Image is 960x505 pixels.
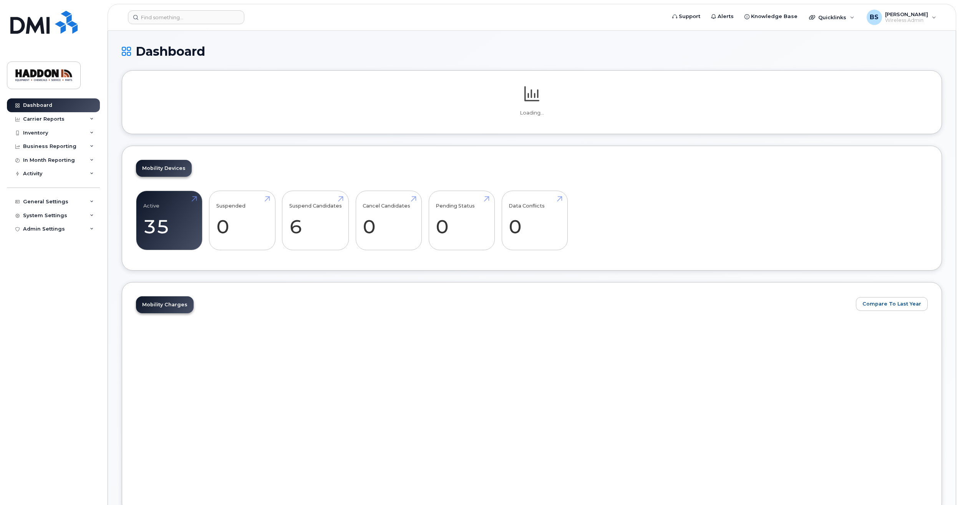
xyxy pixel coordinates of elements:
[136,160,192,177] a: Mobility Devices
[436,195,487,246] a: Pending Status 0
[289,195,342,246] a: Suspend Candidates 6
[862,300,921,307] span: Compare To Last Year
[216,195,268,246] a: Suspended 0
[122,45,942,58] h1: Dashboard
[363,195,415,246] a: Cancel Candidates 0
[856,297,928,311] button: Compare To Last Year
[509,195,560,246] a: Data Conflicts 0
[143,195,195,246] a: Active 35
[136,110,928,116] p: Loading...
[136,296,194,313] a: Mobility Charges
